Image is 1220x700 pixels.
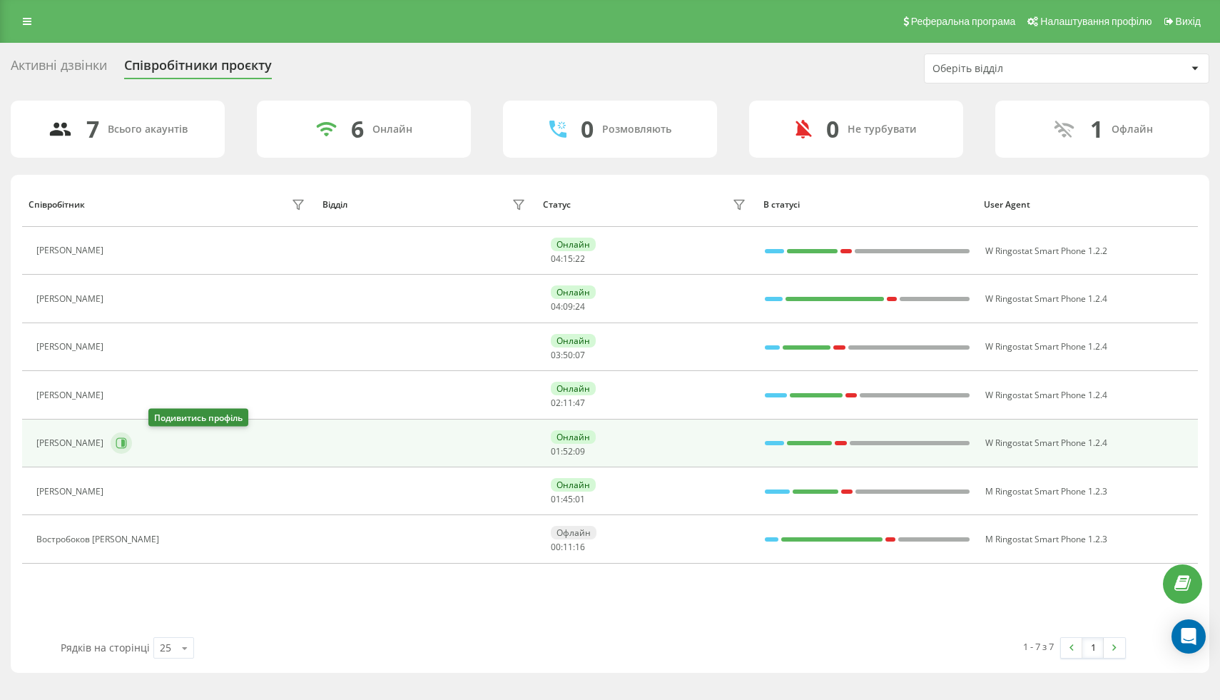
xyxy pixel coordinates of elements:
[551,253,561,265] span: 04
[1090,116,1103,143] div: 1
[911,16,1016,27] span: Реферальна програма
[551,493,561,505] span: 01
[551,382,596,395] div: Онлайн
[575,397,585,409] span: 47
[985,293,1107,305] span: W Ringostat Smart Phone 1.2.4
[551,285,596,299] div: Онлайн
[602,123,671,136] div: Розмовляють
[36,487,107,497] div: [PERSON_NAME]
[575,253,585,265] span: 22
[985,533,1107,545] span: M Ringostat Smart Phone 1.2.3
[29,200,85,210] div: Співробітник
[1023,639,1054,654] div: 1 - 7 з 7
[551,350,585,360] div: : :
[11,58,107,80] div: Активні дзвінки
[551,430,596,444] div: Онлайн
[551,445,561,457] span: 01
[36,294,107,304] div: [PERSON_NAME]
[563,253,573,265] span: 15
[551,254,585,264] div: : :
[985,389,1107,401] span: W Ringostat Smart Phone 1.2.4
[563,300,573,313] span: 09
[551,334,596,348] div: Онлайн
[1040,16,1152,27] span: Налаштування профілю
[551,398,585,408] div: : :
[551,397,561,409] span: 02
[1112,123,1153,136] div: Офлайн
[160,641,171,655] div: 25
[551,447,585,457] div: : :
[763,200,970,210] div: В статусі
[322,200,347,210] div: Відділ
[351,116,364,143] div: 6
[36,534,163,544] div: Востробоков [PERSON_NAME]
[36,390,107,400] div: [PERSON_NAME]
[563,493,573,505] span: 45
[1171,619,1206,654] div: Open Intercom Messenger
[551,542,585,552] div: : :
[575,300,585,313] span: 24
[551,302,585,312] div: : :
[1176,16,1201,27] span: Вихід
[148,409,248,427] div: Подивитись профіль
[551,300,561,313] span: 04
[36,438,107,448] div: [PERSON_NAME]
[124,58,272,80] div: Співробітники проєкту
[372,123,412,136] div: Онлайн
[563,397,573,409] span: 11
[563,349,573,361] span: 50
[575,493,585,505] span: 01
[563,445,573,457] span: 52
[985,245,1107,257] span: W Ringostat Smart Phone 1.2.2
[86,116,99,143] div: 7
[108,123,188,136] div: Всього акаунтів
[36,245,107,255] div: [PERSON_NAME]
[551,478,596,492] div: Онлайн
[36,342,107,352] div: [PERSON_NAME]
[932,63,1103,75] div: Оберіть відділ
[61,641,150,654] span: Рядків на сторінці
[985,437,1107,449] span: W Ringostat Smart Phone 1.2.4
[575,349,585,361] span: 07
[985,485,1107,497] span: M Ringostat Smart Phone 1.2.3
[1082,638,1104,658] a: 1
[575,445,585,457] span: 09
[543,200,571,210] div: Статус
[984,200,1191,210] div: User Agent
[551,526,596,539] div: Офлайн
[563,541,573,553] span: 11
[985,340,1107,352] span: W Ringostat Smart Phone 1.2.4
[581,116,594,143] div: 0
[551,349,561,361] span: 03
[551,541,561,553] span: 00
[551,238,596,251] div: Онлайн
[575,541,585,553] span: 16
[826,116,839,143] div: 0
[551,494,585,504] div: : :
[848,123,917,136] div: Не турбувати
